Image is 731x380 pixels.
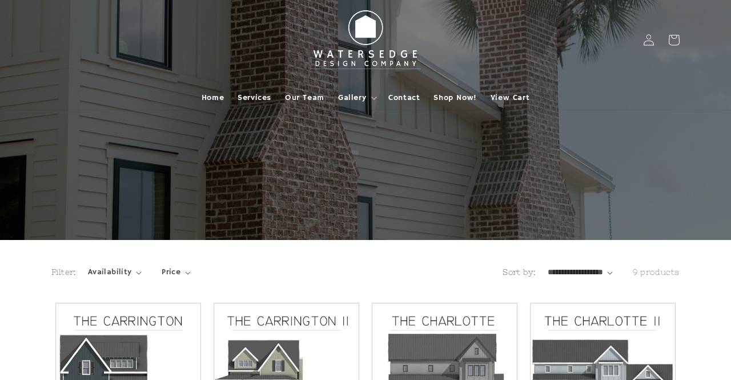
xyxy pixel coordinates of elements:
[278,86,331,110] a: Our Team
[238,93,271,103] span: Services
[162,266,180,278] span: Price
[88,266,142,278] summary: Availability (0 selected)
[303,5,428,75] img: Watersedge Design Co
[388,93,420,103] span: Contact
[484,86,536,110] a: View Cart
[633,267,680,277] span: 9 products
[162,266,191,278] summary: Price
[433,93,476,103] span: Shop Now!
[88,266,132,278] span: Availability
[381,86,427,110] a: Contact
[51,266,77,278] h2: Filter:
[491,93,529,103] span: View Cart
[331,86,381,110] summary: Gallery
[503,267,536,277] label: Sort by:
[285,93,324,103] span: Our Team
[231,86,278,110] a: Services
[195,86,231,110] a: Home
[427,86,483,110] a: Shop Now!
[338,93,366,103] span: Gallery
[202,93,224,103] span: Home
